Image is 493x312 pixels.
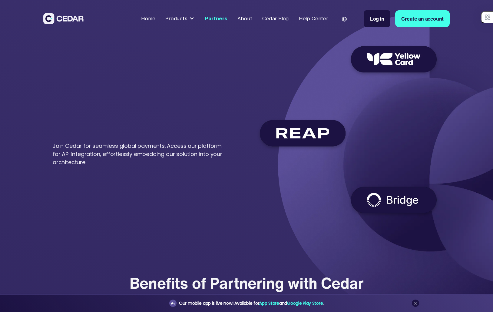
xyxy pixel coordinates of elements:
[296,12,331,25] a: Help Center
[165,15,187,22] div: Products
[205,15,227,22] div: Partners
[141,15,155,22] div: Home
[299,15,328,22] div: Help Center
[179,300,324,307] div: Our mobile app is live now! Available for and .
[53,142,231,166] p: Join Cedar for seamless global payments. Access our platform for API integration, effortlessly em...
[370,15,384,22] div: Log in
[170,301,175,306] img: announcement
[237,15,252,22] div: About
[260,12,291,25] a: Cedar Blog
[163,12,197,25] div: Products
[235,12,255,25] a: About
[364,10,390,27] a: Log in
[287,300,323,306] a: Google Play Store
[130,261,364,305] h3: Benefits of Partnering with Cedar
[395,10,450,27] a: Create an account
[139,12,158,25] a: Home
[203,12,230,25] a: Partners
[259,300,279,306] a: App Store
[342,17,347,22] img: world icon
[262,15,289,22] div: Cedar Blog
